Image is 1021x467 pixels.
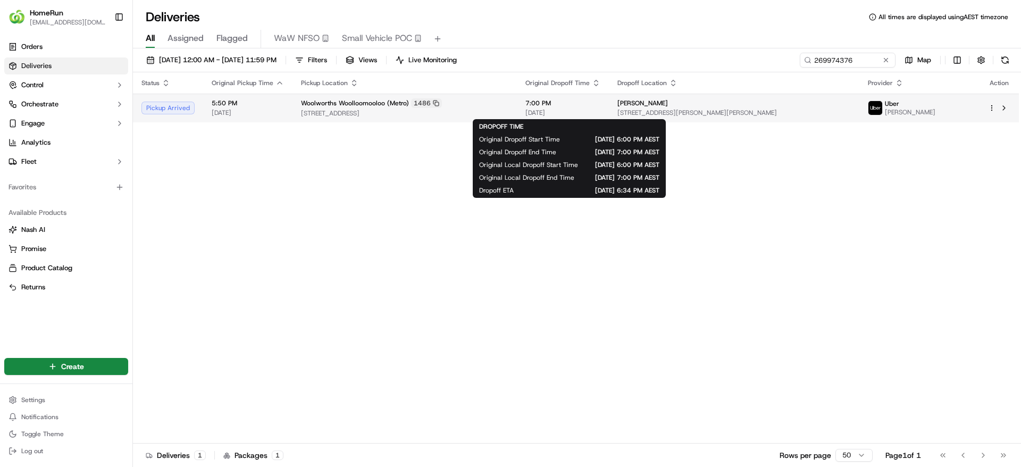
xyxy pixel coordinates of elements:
[194,451,206,460] div: 1
[595,161,659,169] span: [DATE] 6:00 PM AEST
[4,4,110,30] button: HomeRunHomeRun[EMAIL_ADDRESS][DOMAIN_NAME]
[573,148,659,156] span: [DATE] 7:00 PM AEST
[21,99,58,109] span: Orchestrate
[4,279,128,296] button: Returns
[479,122,523,131] span: DROPOFF TIME
[21,42,43,52] span: Orders
[9,225,124,235] a: Nash AI
[885,108,935,116] span: [PERSON_NAME]
[4,134,128,151] a: Analytics
[4,96,128,113] button: Orchestrate
[21,80,44,90] span: Control
[577,135,659,144] span: [DATE] 6:00 PM AEST
[168,32,204,45] span: Assigned
[878,13,1008,21] span: All times are displayed using AEST timezone
[525,79,590,87] span: Original Dropoff Time
[21,263,72,273] span: Product Catalog
[479,173,574,182] span: Original Local Dropoff End Time
[212,79,273,87] span: Original Pickup Time
[212,109,284,117] span: [DATE]
[479,161,578,169] span: Original Local Dropoff Start Time
[4,427,128,441] button: Toggle Theme
[308,55,327,65] span: Filters
[146,32,155,45] span: All
[4,410,128,424] button: Notifications
[146,450,206,461] div: Deliveries
[525,109,600,117] span: [DATE]
[4,179,128,196] div: Favorites
[591,173,659,182] span: [DATE] 7:00 PM AEST
[9,9,26,26] img: HomeRun
[780,450,831,461] p: Rows per page
[885,450,921,461] div: Page 1 of 1
[9,263,124,273] a: Product Catalog
[21,138,51,147] span: Analytics
[617,99,668,107] span: [PERSON_NAME]
[479,186,514,195] span: Dropoff ETA
[4,57,128,74] a: Deliveries
[4,153,128,170] button: Fleet
[479,135,560,144] span: Original Dropoff Start Time
[21,413,58,421] span: Notifications
[531,186,659,195] span: [DATE] 6:34 PM AEST
[21,244,46,254] span: Promise
[141,53,281,68] button: [DATE] 12:00 AM - [DATE] 11:59 PM
[21,61,52,71] span: Deliveries
[212,99,284,107] span: 5:50 PM
[21,225,45,235] span: Nash AI
[21,396,45,404] span: Settings
[301,109,508,118] span: [STREET_ADDRESS]
[4,393,128,407] button: Settings
[301,99,409,107] span: Woolworths Woolloomooloo (Metro)
[4,240,128,257] button: Promise
[141,79,160,87] span: Status
[159,55,277,65] span: [DATE] 12:00 AM - [DATE] 11:59 PM
[868,79,893,87] span: Provider
[223,450,283,461] div: Packages
[900,53,936,68] button: Map
[617,79,667,87] span: Dropoff Location
[868,101,882,115] img: uber-new-logo.jpeg
[4,77,128,94] button: Control
[800,53,896,68] input: Type to search
[988,79,1010,87] div: Action
[301,79,348,87] span: Pickup Location
[998,53,1012,68] button: Refresh
[4,358,128,375] button: Create
[4,115,128,132] button: Engage
[9,244,124,254] a: Promise
[391,53,462,68] button: Live Monitoring
[272,451,283,460] div: 1
[358,55,377,65] span: Views
[617,109,851,117] span: [STREET_ADDRESS][PERSON_NAME][PERSON_NAME]
[290,53,332,68] button: Filters
[525,99,600,107] span: 7:00 PM
[21,447,43,455] span: Log out
[274,32,320,45] span: WaW NFSO
[4,204,128,221] div: Available Products
[4,260,128,277] button: Product Catalog
[21,282,45,292] span: Returns
[341,53,382,68] button: Views
[408,55,457,65] span: Live Monitoring
[342,32,412,45] span: Small Vehicle POC
[30,18,106,27] button: [EMAIL_ADDRESS][DOMAIN_NAME]
[30,7,63,18] button: HomeRun
[917,55,931,65] span: Map
[21,157,37,166] span: Fleet
[216,32,248,45] span: Flagged
[411,98,442,108] div: 1486
[479,148,556,156] span: Original Dropoff End Time
[885,99,899,108] span: Uber
[4,221,128,238] button: Nash AI
[61,361,84,372] span: Create
[21,119,45,128] span: Engage
[4,38,128,55] a: Orders
[9,282,124,292] a: Returns
[146,9,200,26] h1: Deliveries
[21,430,64,438] span: Toggle Theme
[4,444,128,458] button: Log out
